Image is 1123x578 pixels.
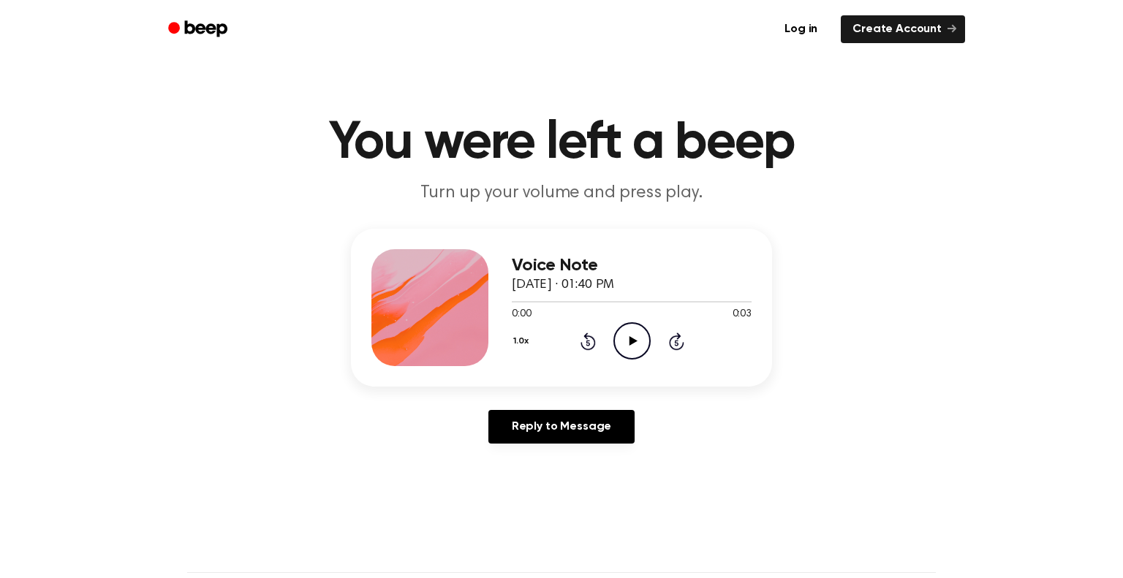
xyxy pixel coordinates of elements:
p: Turn up your volume and press play. [281,181,842,205]
h1: You were left a beep [187,117,936,170]
a: Beep [158,15,241,44]
button: 1.0x [512,329,534,354]
a: Log in [770,12,832,46]
span: 0:00 [512,307,531,322]
span: [DATE] · 01:40 PM [512,278,614,292]
a: Reply to Message [488,410,635,444]
a: Create Account [841,15,965,43]
h3: Voice Note [512,256,752,275]
span: 0:03 [733,307,752,322]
